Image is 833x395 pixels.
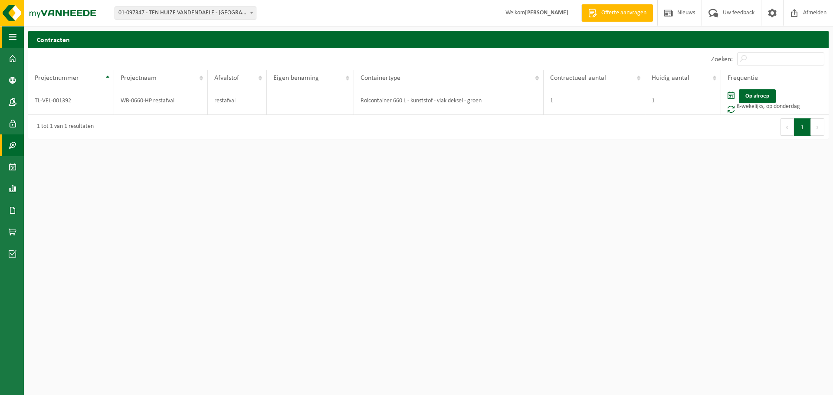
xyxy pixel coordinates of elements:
td: TL-VEL-001392 [28,86,114,115]
div: 1 tot 1 van 1 resultaten [33,119,94,135]
h2: Contracten [28,31,829,48]
td: 1 [645,86,721,115]
span: Projectnaam [121,75,157,82]
label: Zoeken: [711,56,733,63]
span: Huidig aantal [652,75,689,82]
td: 8-wekelijks, op donderdag [721,86,829,115]
td: 1 [544,86,645,115]
span: Frequentie [728,75,758,82]
td: Rolcontainer 660 L - kunststof - vlak deksel - groen [354,86,544,115]
span: Offerte aanvragen [599,9,649,17]
span: 01-097347 - TEN HUIZE VANDENDAELE - ETIKHOVE [115,7,256,19]
a: Op afroep [739,89,776,103]
span: Containertype [361,75,400,82]
span: Eigen benaming [273,75,319,82]
span: 01-097347 - TEN HUIZE VANDENDAELE - ETIKHOVE [115,7,256,20]
a: Offerte aanvragen [581,4,653,22]
span: Contractueel aantal [550,75,606,82]
span: Afvalstof [214,75,239,82]
button: Next [811,118,824,136]
td: restafval [208,86,267,115]
button: 1 [794,118,811,136]
td: WB-0660-HP restafval [114,86,208,115]
span: Projectnummer [35,75,79,82]
strong: [PERSON_NAME] [525,10,568,16]
button: Previous [780,118,794,136]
